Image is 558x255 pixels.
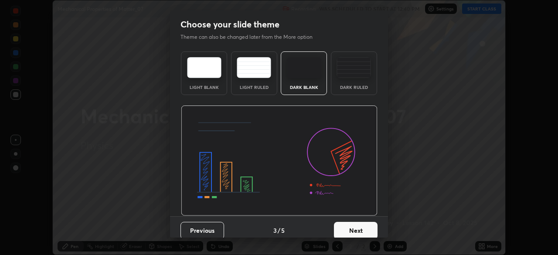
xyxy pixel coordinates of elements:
p: Theme can also be changed later from the More option [180,33,322,41]
div: Dark Blank [286,85,321,89]
h4: 5 [281,226,285,235]
div: Dark Ruled [337,85,371,89]
img: darkThemeBanner.d06ce4a2.svg [181,105,378,216]
h4: 3 [273,226,277,235]
button: Previous [180,222,224,239]
div: Light Ruled [237,85,272,89]
button: Next [334,222,378,239]
h4: / [278,226,280,235]
div: Light Blank [187,85,221,89]
h2: Choose your slide theme [180,19,279,30]
img: lightRuledTheme.5fabf969.svg [237,57,271,78]
img: darkRuledTheme.de295e13.svg [337,57,371,78]
img: lightTheme.e5ed3b09.svg [187,57,221,78]
img: darkTheme.f0cc69e5.svg [287,57,321,78]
